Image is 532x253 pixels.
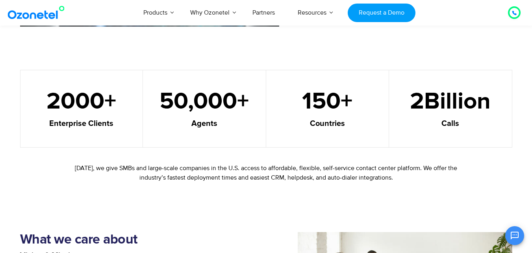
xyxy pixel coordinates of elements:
button: Open chat [505,226,524,245]
span: 150 [302,90,341,114]
h5: Countries [276,120,379,127]
span: 50,000 [159,90,237,114]
span: 2000 [46,90,104,114]
h5: Calls [399,120,502,127]
h5: Agents [153,120,256,127]
h2: What we care about [20,232,266,248]
span: 2 [410,90,424,114]
span: + [341,90,379,114]
span: Billion [424,90,502,114]
span: + [104,90,133,114]
p: [DATE], we give SMBs and large-scale companies in the U.S. access to affordable, flexible, self-s... [74,163,458,182]
a: Request a Demo [348,4,415,22]
h5: Enterprise Clients [30,120,133,127]
span: + [237,90,256,114]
